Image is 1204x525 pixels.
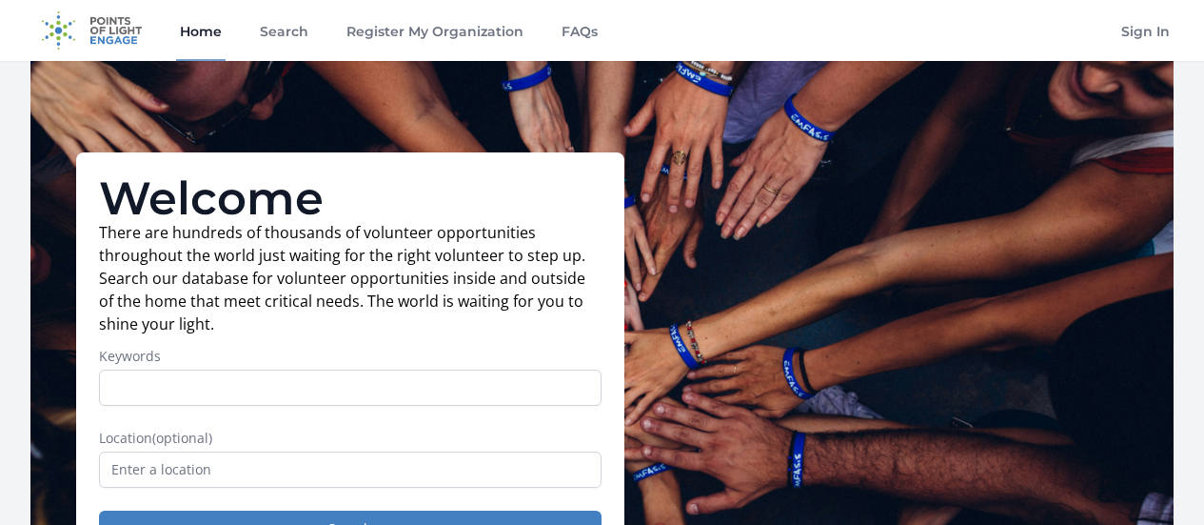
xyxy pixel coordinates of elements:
[99,452,602,488] input: Enter a location
[152,429,212,447] span: (optional)
[99,347,602,366] label: Keywords
[99,221,602,335] p: There are hundreds of thousands of volunteer opportunities throughout the world just waiting for ...
[99,429,602,448] label: Location
[99,175,602,221] h1: Welcome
